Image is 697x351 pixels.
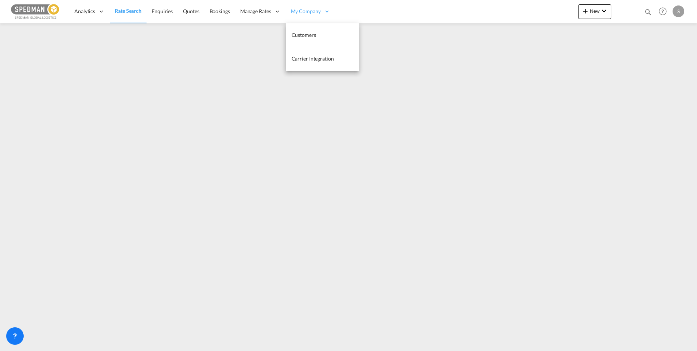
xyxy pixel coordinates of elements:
[581,8,608,14] span: New
[11,3,60,20] img: c12ca350ff1b11efb6b291369744d907.png
[210,8,230,14] span: Bookings
[183,8,199,14] span: Quotes
[74,8,95,15] span: Analytics
[581,7,590,15] md-icon: icon-plus 400-fg
[657,5,669,18] span: Help
[152,8,173,14] span: Enquiries
[600,7,608,15] md-icon: icon-chevron-down
[292,55,334,62] span: Carrier Integration
[644,8,652,16] md-icon: icon-magnify
[292,32,316,38] span: Customers
[286,47,359,71] a: Carrier Integration
[578,4,611,19] button: icon-plus 400-fgNewicon-chevron-down
[673,5,684,17] div: S
[657,5,673,18] div: Help
[240,8,271,15] span: Manage Rates
[291,8,321,15] span: My Company
[644,8,652,19] div: icon-magnify
[286,23,359,47] a: Customers
[115,8,141,14] span: Rate Search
